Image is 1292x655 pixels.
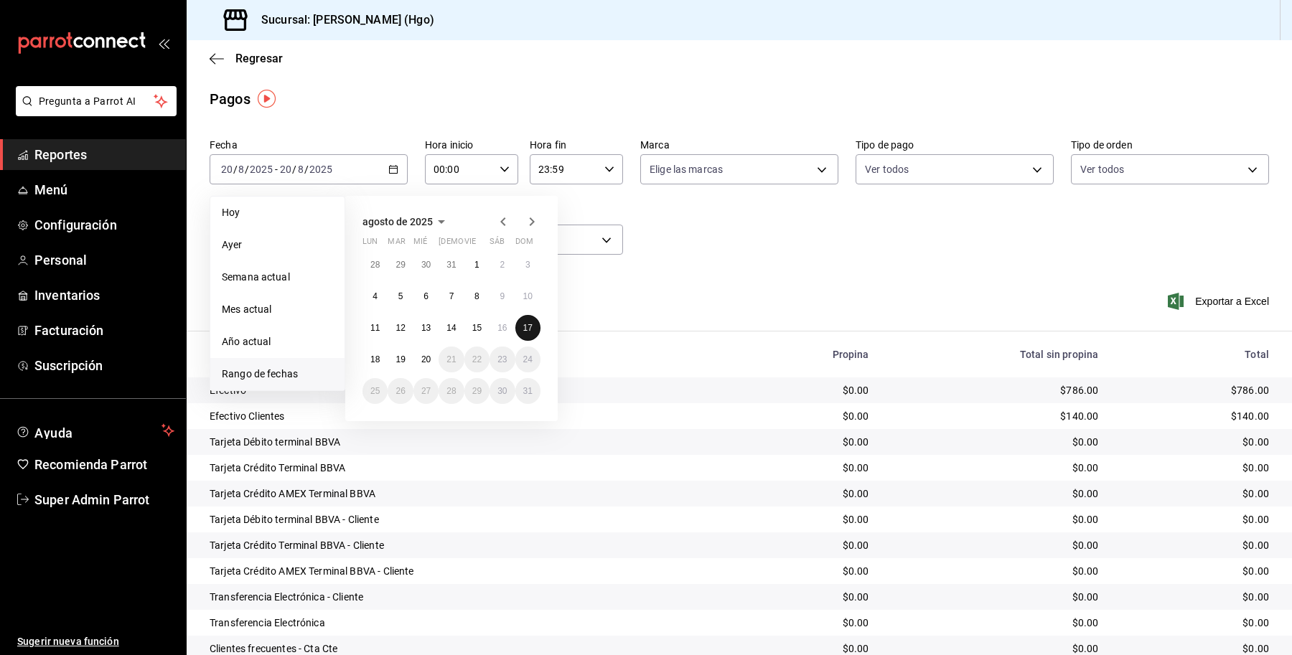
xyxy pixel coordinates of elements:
abbr: 8 de agosto de 2025 [474,291,479,301]
div: Pagos [210,88,251,110]
button: Regresar [210,52,283,65]
span: Regresar [235,52,283,65]
button: 19 de agosto de 2025 [388,347,413,372]
button: 26 de agosto de 2025 [388,378,413,404]
input: -- [238,164,245,175]
span: Ayer [222,237,333,253]
abbr: martes [388,237,405,252]
abbr: 20 de agosto de 2025 [421,354,431,364]
abbr: 17 de agosto de 2025 [523,323,533,333]
div: $0.00 [757,409,869,423]
div: $0.00 [757,512,869,527]
span: Suscripción [34,356,174,375]
div: $0.00 [892,564,1099,578]
abbr: 16 de agosto de 2025 [497,323,507,333]
div: $0.00 [757,564,869,578]
button: 28 de julio de 2025 [362,252,388,278]
div: $0.00 [757,383,869,397]
abbr: 9 de agosto de 2025 [500,291,505,301]
button: 25 de agosto de 2025 [362,378,388,404]
div: Total [1121,349,1269,360]
button: 14 de agosto de 2025 [439,315,464,341]
button: 11 de agosto de 2025 [362,315,388,341]
button: 20 de agosto de 2025 [413,347,439,372]
span: Reportes [34,145,174,164]
a: Pregunta a Parrot AI [10,104,177,119]
abbr: 25 de agosto de 2025 [370,386,380,396]
button: 24 de agosto de 2025 [515,347,540,372]
button: Pregunta a Parrot AI [16,86,177,116]
div: $0.00 [1121,538,1269,552]
button: open_drawer_menu [158,37,169,49]
div: $0.00 [757,616,869,630]
button: 23 de agosto de 2025 [490,347,515,372]
button: 13 de agosto de 2025 [413,315,439,341]
span: Super Admin Parrot [34,490,174,509]
button: Tooltip marker [258,90,276,108]
button: 16 de agosto de 2025 [490,315,515,341]
abbr: 24 de agosto de 2025 [523,354,533,364]
div: $140.00 [892,409,1099,423]
button: 30 de agosto de 2025 [490,378,515,404]
div: $0.00 [892,538,1099,552]
label: Tipo de orden [1071,140,1269,150]
div: $0.00 [892,435,1099,449]
abbr: 28 de julio de 2025 [370,260,380,270]
div: $786.00 [1121,383,1269,397]
div: $0.00 [892,512,1099,527]
button: 10 de agosto de 2025 [515,283,540,309]
abbr: 6 de agosto de 2025 [423,291,429,301]
label: Marca [640,140,838,150]
button: 1 de agosto de 2025 [464,252,490,278]
button: 3 de agosto de 2025 [515,252,540,278]
button: 9 de agosto de 2025 [490,283,515,309]
abbr: 29 de agosto de 2025 [472,386,482,396]
div: $0.00 [757,435,869,449]
abbr: 13 de agosto de 2025 [421,323,431,333]
span: Elige las marcas [650,162,723,176]
button: 31 de julio de 2025 [439,252,464,278]
button: 28 de agosto de 2025 [439,378,464,404]
label: Hora fin [530,140,623,150]
button: 22 de agosto de 2025 [464,347,490,372]
label: Tipo de pago [856,140,1054,150]
input: -- [220,164,233,175]
span: Rango de fechas [222,367,333,382]
span: Semana actual [222,270,333,285]
abbr: viernes [464,237,476,252]
abbr: 15 de agosto de 2025 [472,323,482,333]
div: Tarjeta Crédito Terminal BBVA [210,461,734,475]
div: Tarjeta Crédito Terminal BBVA - Cliente [210,538,734,552]
input: ---- [309,164,333,175]
span: Ver todos [1080,162,1124,176]
abbr: 23 de agosto de 2025 [497,354,507,364]
abbr: 2 de agosto de 2025 [500,260,505,270]
abbr: 18 de agosto de 2025 [370,354,380,364]
abbr: sábado [490,237,505,252]
span: Hoy [222,205,333,220]
abbr: 21 de agosto de 2025 [446,354,456,364]
abbr: 7 de agosto de 2025 [449,291,454,301]
input: -- [279,164,292,175]
abbr: 29 de julio de 2025 [395,260,405,270]
span: - [275,164,278,175]
abbr: 1 de agosto de 2025 [474,260,479,270]
div: Efectivo Clientes [210,409,734,423]
span: Ayuda [34,422,156,439]
label: Fecha [210,140,408,150]
span: agosto de 2025 [362,216,433,227]
abbr: 5 de agosto de 2025 [398,291,403,301]
button: 18 de agosto de 2025 [362,347,388,372]
span: / [304,164,309,175]
span: Configuración [34,215,174,235]
span: Personal [34,250,174,270]
div: $0.00 [1121,461,1269,475]
abbr: lunes [362,237,378,252]
span: Inventarios [34,286,174,305]
div: $140.00 [1121,409,1269,423]
span: Mes actual [222,302,333,317]
div: $0.00 [1121,564,1269,578]
input: ---- [249,164,273,175]
button: 29 de julio de 2025 [388,252,413,278]
div: Propina [757,349,869,360]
